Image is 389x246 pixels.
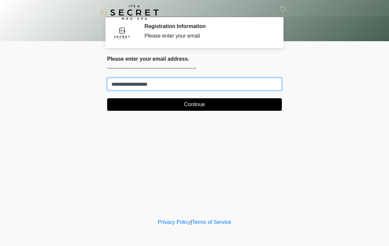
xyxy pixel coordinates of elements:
[192,219,231,225] a: Terms of Service
[107,98,282,111] button: Continue
[107,56,282,62] h2: Please enter your email address.
[158,219,191,225] a: Privacy Policy
[191,219,192,225] a: |
[112,23,132,43] img: Agent Avatar
[107,65,282,73] p: ~~~~~~~~~~~~~~~~~~~~~~~~~~~~~
[144,32,272,40] div: Please enter your email
[144,23,272,29] h2: Registration Information
[101,5,159,20] img: It's A Secret Med Spa Logo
